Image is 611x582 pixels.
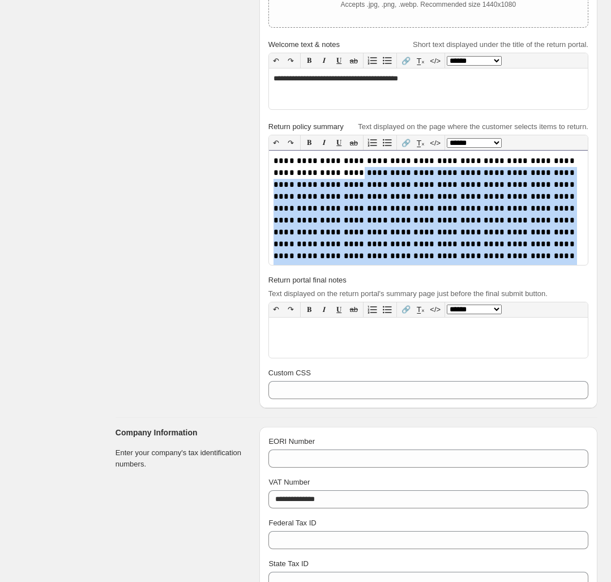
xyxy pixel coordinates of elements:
button: 𝑰 [317,302,332,317]
button: 𝐁 [302,53,317,68]
button: T̲ₓ [413,53,428,68]
span: EORI Number [268,437,315,446]
span: Return portal final notes [268,276,347,284]
button: T̲ₓ [413,302,428,317]
button: 𝐁 [302,135,317,150]
button: Bullet list [380,302,395,317]
span: State Tax ID [268,559,309,568]
button: 𝑰 [317,135,332,150]
button: ↷ [284,53,298,68]
h3: Company Information [116,427,251,438]
button: 🔗 [399,302,413,317]
button: 𝐁 [302,302,317,317]
button: T̲ₓ [413,135,428,150]
button: ↷ [284,302,298,317]
span: Welcome text & notes [268,40,340,49]
button: ab [347,302,361,317]
button: 𝐔 [332,135,347,150]
button: </> [428,302,443,317]
span: 𝐔 [336,138,341,147]
span: Return policy summary [268,122,344,131]
button: Numbered list [365,53,380,68]
button: ab [347,135,361,150]
button: </> [428,135,443,150]
s: ab [350,305,358,314]
s: ab [350,57,358,65]
span: Short text displayed under the title of the return portal. [413,40,588,49]
s: ab [350,139,358,147]
button: ↶ [269,135,284,150]
span: 𝐔 [336,305,341,314]
span: Text displayed on the return portal's summary page just before the final submit button. [268,289,548,298]
button: 🔗 [399,53,413,68]
button: Bullet list [380,53,395,68]
span: 𝐔 [336,56,341,65]
span: VAT Number [268,478,310,486]
button: ↶ [269,53,284,68]
button: ↶ [269,302,284,317]
button: Numbered list [365,135,380,150]
button: 🔗 [399,135,413,150]
button: 𝐔 [332,302,347,317]
button: 𝑰 [317,53,332,68]
span: Text displayed on the page where the customer selects items to return. [358,122,588,131]
button: </> [428,53,443,68]
span: Custom CSS [268,369,311,377]
button: ab [347,53,361,68]
button: ↷ [284,135,298,150]
button: Bullet list [380,135,395,150]
button: 𝐔 [332,53,347,68]
span: Federal Tax ID [268,519,316,527]
button: Numbered list [365,302,380,317]
p: Enter your company's tax identification numbers. [116,447,251,470]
